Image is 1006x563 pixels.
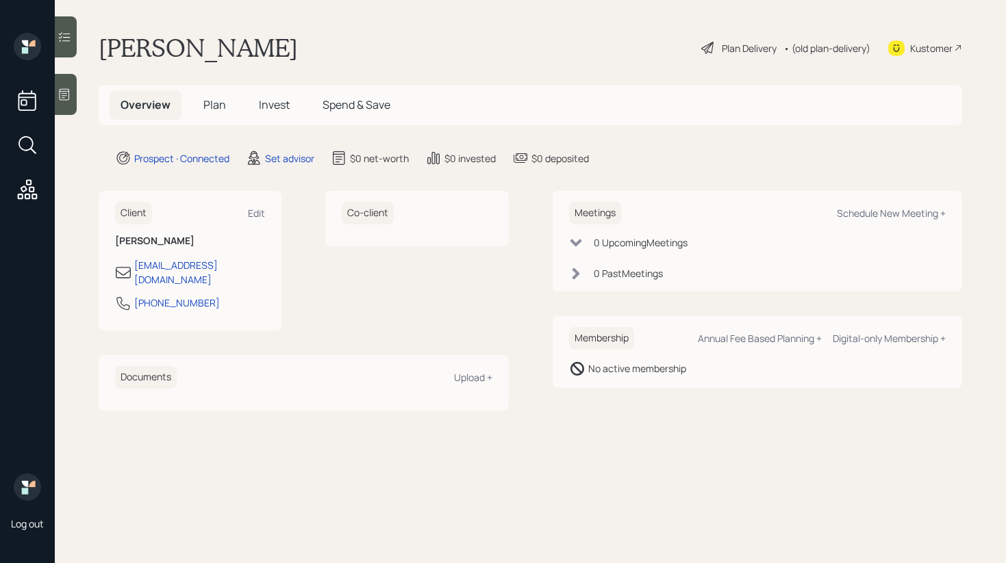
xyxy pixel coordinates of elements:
div: $0 invested [444,151,496,166]
div: Prospect · Connected [134,151,229,166]
img: retirable_logo.png [14,473,41,501]
h6: Membership [569,327,634,350]
span: Invest [259,97,290,112]
span: Plan [203,97,226,112]
div: [PHONE_NUMBER] [134,296,220,310]
div: No active membership [588,361,686,376]
div: $0 deposited [531,151,589,166]
div: • (old plan-delivery) [783,41,870,55]
div: [EMAIL_ADDRESS][DOMAIN_NAME] [134,258,265,287]
div: 0 Past Meeting s [594,266,663,280]
div: Digital-only Membership + [833,332,946,345]
div: Set advisor [265,151,314,166]
h1: [PERSON_NAME] [99,33,298,63]
h6: Documents [115,366,177,389]
div: Plan Delivery [722,41,777,55]
div: $0 net-worth [350,151,409,166]
div: Annual Fee Based Planning + [698,332,822,345]
h6: [PERSON_NAME] [115,235,265,247]
h6: Client [115,202,152,224]
div: Edit [248,207,265,220]
h6: Meetings [569,202,621,224]
span: Spend & Save [323,97,390,112]
div: Kustomer [910,41,953,55]
div: 0 Upcoming Meeting s [594,235,688,250]
div: Upload + [454,371,492,384]
span: Overview [121,97,171,112]
div: Schedule New Meeting + [837,207,946,220]
div: Log out [11,517,44,530]
h6: Co-client [342,202,394,224]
